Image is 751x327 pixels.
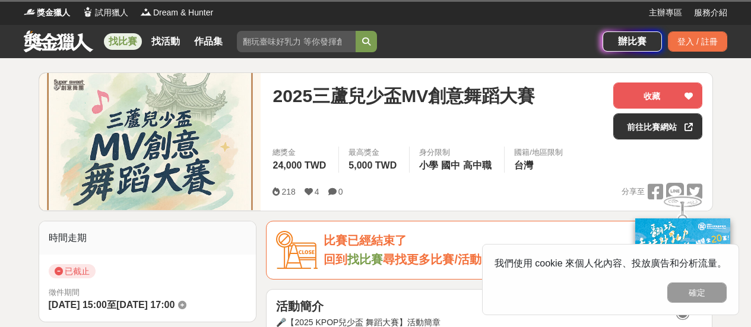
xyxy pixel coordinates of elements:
strong: 活動簡介 [276,300,324,313]
a: 服務介紹 [694,7,727,19]
span: 獎金獵人 [37,7,70,19]
span: [DATE] 15:00 [49,300,107,310]
div: 時間走期 [39,221,256,255]
div: 比賽已經結束了 [324,231,702,250]
span: 至 [107,300,116,310]
span: 218 [281,187,295,196]
span: 24,000 TWD [272,160,326,170]
div: 國籍/地區限制 [514,147,563,158]
img: Icon [276,231,318,269]
img: Logo [24,6,36,18]
a: 辦比賽 [603,31,662,52]
span: 尋找更多比賽/活動吧！ [383,253,505,266]
span: 總獎金 [272,147,329,158]
span: 台灣 [514,160,533,170]
span: 我們使用 cookie 來個人化內容、投放廣告和分析流量。 [495,258,727,268]
a: 找比賽 [104,33,142,50]
img: Cover Image [39,73,261,210]
a: 找活動 [147,33,185,50]
span: 4 [315,187,319,196]
a: 作品集 [189,33,227,50]
span: 試用獵人 [95,7,128,19]
input: 翻玩臺味好乳力 等你發揮創意！ [237,31,356,52]
span: 分享至 [622,183,645,201]
img: Logo [82,6,94,18]
button: 確定 [667,282,727,303]
span: 0 [338,187,343,196]
span: Dream & Hunter [153,7,213,19]
a: LogoDream & Hunter [140,7,213,19]
span: 已截止 [49,264,96,278]
span: 小學 [419,160,438,170]
span: 高中職 [463,160,492,170]
span: 2025三蘆兒少盃MV創意舞蹈大賽 [272,82,535,109]
span: 5,000 TWD [348,160,397,170]
button: 收藏 [613,82,702,109]
span: 最高獎金 [348,147,400,158]
img: ff197300-f8ee-455f-a0ae-06a3645bc375.jpg [635,218,730,297]
span: 國中 [441,160,460,170]
div: 身分限制 [419,147,495,158]
div: 登入 / 註冊 [668,31,727,52]
a: 前往比賽網站 [613,113,702,139]
span: 徵件期間 [49,288,80,297]
a: 找比賽 [347,253,383,266]
a: Logo試用獵人 [82,7,128,19]
a: Logo獎金獵人 [24,7,70,19]
span: 回到 [324,253,347,266]
img: Logo [140,6,152,18]
span: [DATE] 17:00 [116,300,175,310]
a: 主辦專區 [649,7,682,19]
